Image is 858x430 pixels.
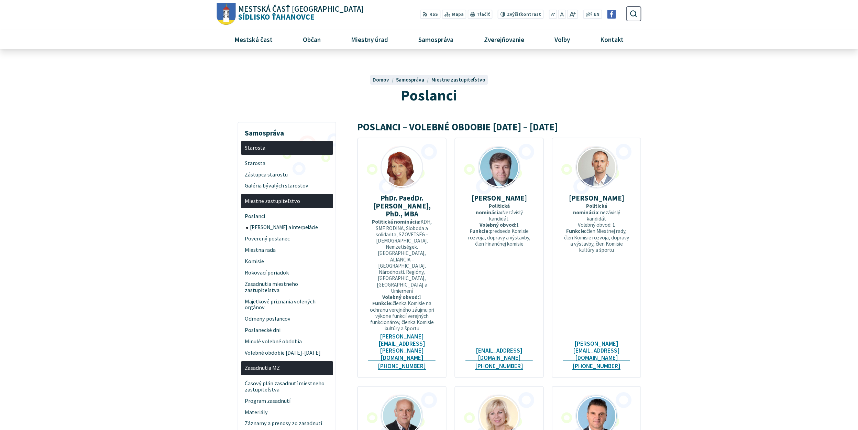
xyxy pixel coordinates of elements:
[563,203,630,253] p: : nezávislý kandidát Volebný obvod: 1 člen Miestnej rady, člen Komisie rozvoja, dopravy a výstavb...
[241,194,333,208] a: Miestne zastupiteľstvo
[245,325,329,336] span: Poslanecké dni
[300,30,323,49] span: Občan
[245,347,329,359] span: Volebné obdobie [DATE]-[DATE]
[245,395,329,407] span: Program zasadnutí
[373,76,396,83] a: Domov
[222,30,285,49] a: Mestská časť
[245,296,329,313] span: Majetkové priznania volených orgánov
[241,407,333,418] a: Materiály
[349,30,391,49] span: Miestny úrad
[241,141,333,155] a: Starosta
[245,418,329,429] span: Záznamy a prenosy zo zasadnutí
[372,218,420,225] strong: Politická nominácia:
[241,325,333,336] a: Poslanecké dni
[406,30,466,49] a: Samospráva
[241,336,333,347] a: Minulé volebné obdobia
[479,147,519,188] img: Beres_15x20
[245,407,329,418] span: Materiály
[241,395,333,407] a: Program zasadnutí
[245,278,329,296] span: Zasadnutia miestneho zastupiteľstva
[241,244,333,256] a: Miestna rada
[241,158,333,169] a: Starosta
[245,244,329,256] span: Miestna rada
[566,228,586,234] strong: Funkcie:
[507,11,520,17] span: Zvýšiť
[241,124,333,138] h3: Samospráva
[472,193,527,203] strong: [PERSON_NAME]
[290,30,333,49] a: Občan
[442,10,466,19] a: Mapa
[245,180,329,192] span: Galéria bývalých starostov
[245,378,329,395] span: Časový plán zasadnutí miestneho zastupiteľstva
[241,211,333,222] a: Poslanci
[241,180,333,192] a: Galéria bývalých starostov
[368,333,436,361] a: [PERSON_NAME][EMAIL_ADDRESS][PERSON_NAME][DOMAIN_NAME]
[475,363,523,370] a: [PHONE_NUMBER]
[481,30,527,49] span: Zverejňovanie
[552,30,572,49] span: Voľby
[245,158,329,169] span: Starosta
[241,347,333,359] a: Volebné obdobie [DATE]-[DATE]
[396,76,424,83] span: Samospráva
[477,12,490,17] span: Tlačiť
[245,169,329,180] span: Zástupca starostu
[245,363,329,374] span: Zasadnutia MZ
[238,5,364,13] span: Mestská časť [GEOGRAPHIC_DATA]
[452,11,464,18] span: Mapa
[576,147,617,188] img: marek_fedorecko
[246,222,333,233] a: [PERSON_NAME] a interpelácie
[235,5,364,21] span: Sídlisko Ťahanovce
[241,278,333,296] a: Zasadnutia miestneho zastupiteľstva
[470,228,490,234] strong: Funkcie:
[245,313,329,325] span: Odmeny poslancov
[542,30,582,49] a: Voľby
[401,86,457,105] span: Poslanci
[507,12,541,17] span: kontrast
[245,336,329,347] span: Minulé volebné obdobia
[476,203,510,215] strong: Politická nominácia:
[382,294,419,300] strong: Volebný obvod:
[245,233,329,244] span: Poverený poslanec
[245,211,329,222] span: Poslanci
[217,3,235,25] img: Prejsť na domovskú stránku
[241,296,333,313] a: Majetkové priznania volených orgánov
[416,30,456,49] span: Samospráva
[563,340,630,362] a: [PERSON_NAME][EMAIL_ADDRESS][DOMAIN_NAME]
[396,76,431,83] a: Samospráva
[339,30,401,49] a: Miestny úrad
[373,193,431,218] strong: PhDr. PaedDr. [PERSON_NAME], PhD., MBA
[573,203,607,215] strong: Politická nominácia
[245,195,329,207] span: Miestne zastupiteľstvo
[241,361,333,375] a: Zasadnutia MZ
[241,313,333,325] a: Odmeny poslancov
[471,30,537,49] a: Zverejňovanie
[429,11,438,18] span: RSS
[594,11,599,18] span: EN
[467,10,492,19] button: Tlačiť
[241,267,333,278] a: Rokovací poriadok
[498,10,543,19] button: Zvýšiťkontrast
[592,11,601,18] a: EN
[569,193,624,203] strong: [PERSON_NAME]
[572,363,620,370] a: [PHONE_NUMBER]
[241,169,333,180] a: Zástupca starostu
[245,267,329,278] span: Rokovací poriadok
[431,76,485,83] a: Miestne zastupiteľstvo
[368,219,436,332] p: KDH, SME RODINA, Sloboda a solidarita, SZÖVETSÉG – [DEMOGRAPHIC_DATA]. Nemzetiségek. [GEOGRAPHIC_...
[558,10,566,19] button: Nastaviť pôvodnú veľkosť písma
[567,10,578,19] button: Zväčšiť veľkosť písma
[597,30,626,49] span: Kontakt
[465,347,533,361] a: [EMAIL_ADDRESS][DOMAIN_NAME]
[382,147,422,188] img: Uršula Ambrušová (002)
[217,3,363,25] a: Logo Sídlisko Ťahanovce, prejsť na domovskú stránku.
[241,233,333,244] a: Poverený poslanec
[245,256,329,267] span: Komisie
[549,10,557,19] button: Zmenšiť veľkosť písma
[357,121,558,133] span: POSLANCI – VOLEBNÉ OBDOBIE [DATE] – [DATE]
[241,378,333,395] a: Časový plán zasadnutí miestneho zastupiteľstva
[232,30,275,49] span: Mestská časť
[372,300,393,307] strong: Funkcie:
[607,10,616,19] img: Prejsť na Facebook stránku
[241,418,333,429] a: Záznamy a prenosy zo zasadnutí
